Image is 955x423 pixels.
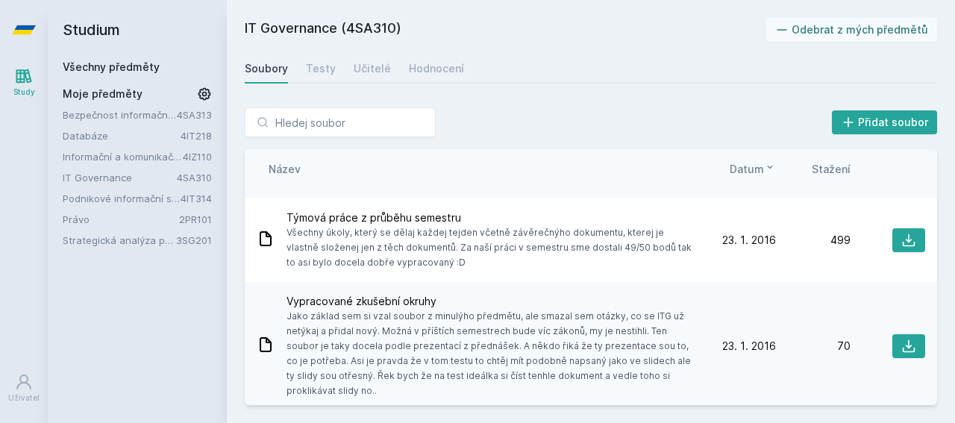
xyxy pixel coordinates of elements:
[176,234,212,246] a: 3SG201
[179,213,212,225] a: 2PR101
[776,339,851,354] div: 70
[13,87,35,98] div: Study
[245,107,436,137] input: Hledej soubor
[63,87,143,101] span: Moje předměty
[63,128,181,143] a: Databáze
[63,149,183,164] a: Informační a komunikační technologie
[63,107,177,122] a: Bezpečnost informačních systémů
[181,192,212,204] a: 4IT314
[8,392,40,404] div: Uživatel
[776,233,851,248] div: 499
[245,54,288,84] a: Soubory
[63,191,181,206] a: Podnikové informační systémy
[245,18,765,42] h2: IT Governance (4SA310)
[409,61,464,76] div: Hodnocení
[286,210,695,225] span: Týmová práce z průběhu semestru
[722,339,776,354] span: 23. 1. 2016
[306,54,336,84] a: Testy
[730,161,776,177] button: Datum
[812,161,851,177] button: Stažení
[269,161,301,177] button: Název
[286,309,695,398] span: Jako základ sem si vzal soubor z minulýho předmětu, ale smazal sem otázky, co se ITG už netýkaj a...
[722,233,776,248] span: 23. 1. 2016
[3,366,45,411] a: Uživatel
[730,161,764,177] span: Datum
[181,130,212,142] a: 4IT218
[245,61,288,76] div: Soubory
[765,18,938,42] button: Odebrat z mých předmětů
[63,233,176,248] a: Strategická analýza pro informatiky a statistiky
[286,294,695,309] span: Vypracované zkušební okruhy
[354,61,391,76] div: Učitelé
[63,60,160,73] a: Všechny předměty
[63,170,177,185] a: IT Governance
[354,54,391,84] a: Učitelé
[177,172,212,184] a: 4SA310
[177,109,212,121] a: 4SA313
[3,60,45,105] a: Study
[409,54,464,84] a: Hodnocení
[183,151,212,163] a: 4IZ110
[286,225,695,270] span: Všechny úkoly, který se dělaj každej tejden včetně závěrečnýho dokumentu, kterej je vlastně slože...
[306,61,336,76] div: Testy
[63,212,179,227] a: Právo
[832,110,938,134] button: Přidat soubor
